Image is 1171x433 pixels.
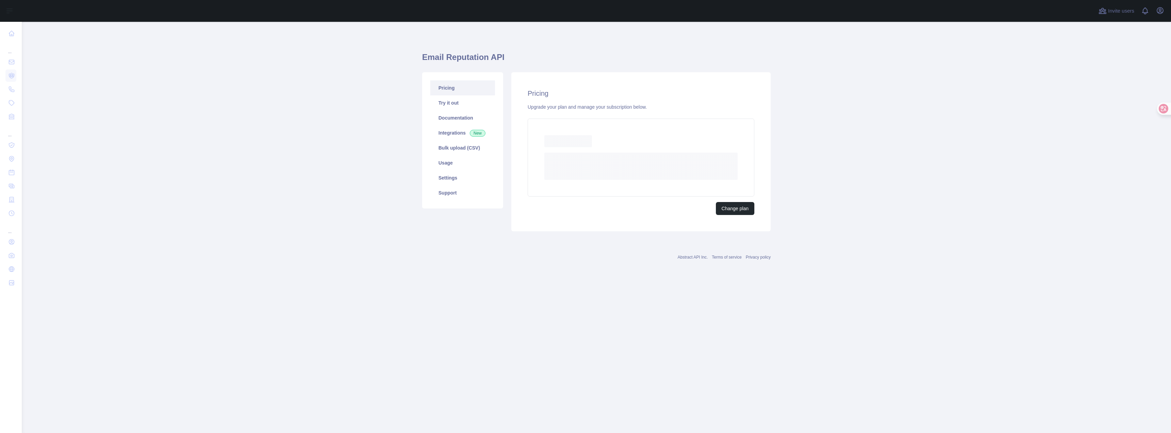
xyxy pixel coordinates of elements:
[430,170,495,185] a: Settings
[746,255,771,260] a: Privacy policy
[1097,5,1136,16] button: Invite users
[430,185,495,200] a: Support
[430,80,495,95] a: Pricing
[430,140,495,155] a: Bulk upload (CSV)
[5,41,16,55] div: ...
[5,221,16,234] div: ...
[712,255,741,260] a: Terms of service
[430,125,495,140] a: Integrations New
[470,130,485,137] span: New
[430,95,495,110] a: Try it out
[528,104,754,110] div: Upgrade your plan and manage your subscription below.
[1108,7,1134,15] span: Invite users
[528,89,754,98] h2: Pricing
[5,124,16,138] div: ...
[422,52,771,68] h1: Email Reputation API
[430,110,495,125] a: Documentation
[678,255,708,260] a: Abstract API Inc.
[716,202,754,215] button: Change plan
[430,155,495,170] a: Usage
